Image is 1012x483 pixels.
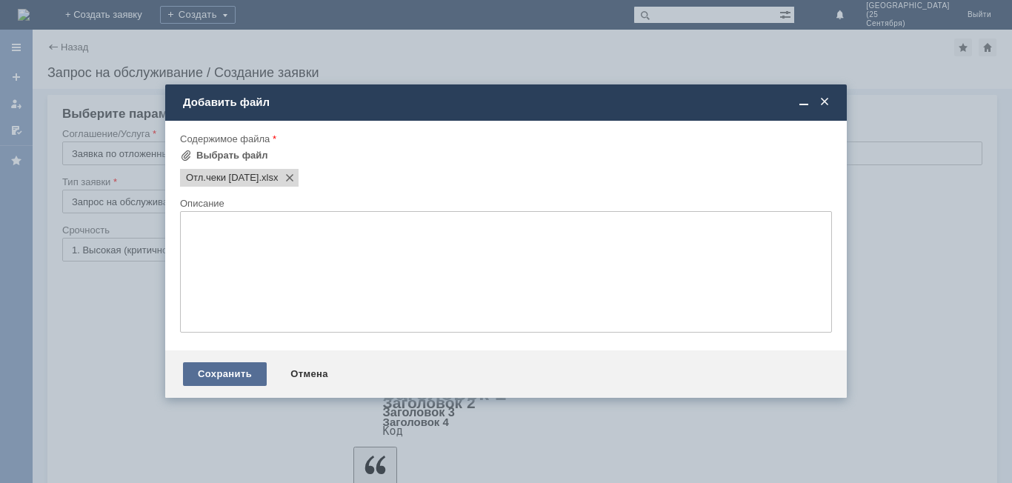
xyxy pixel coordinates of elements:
[180,199,829,208] div: Описание
[817,96,832,109] span: Закрыть
[186,172,259,184] span: Отл.чеки 08.10.25.xlsx
[183,96,832,109] div: Добавить файл
[196,150,268,161] div: Выбрать файл
[180,134,829,144] div: Содержимое файла
[6,6,216,30] div: Добрый вечер! Прошу удалить отложенные чеки во вложении
[259,172,278,184] span: Отл.чеки 08.10.25.xlsx
[796,96,811,109] span: Свернуть (Ctrl + M)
